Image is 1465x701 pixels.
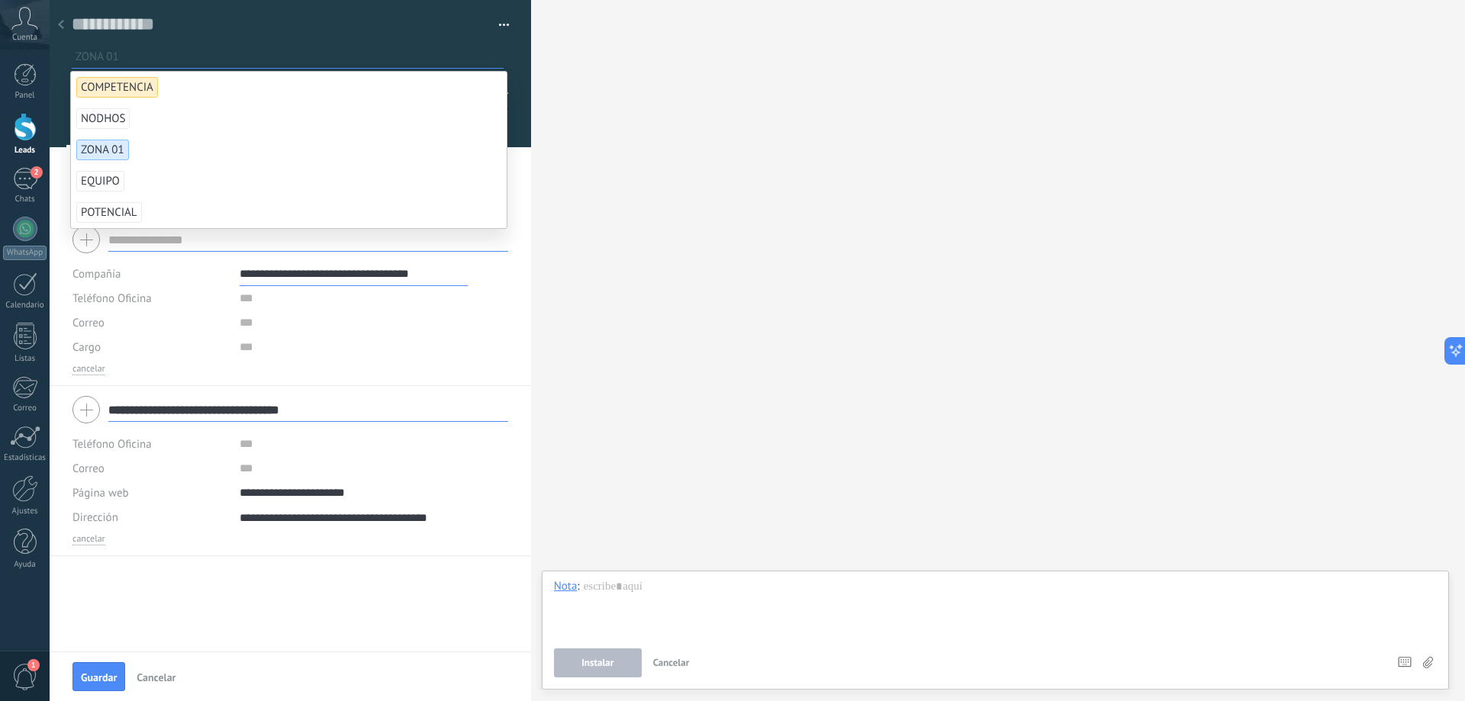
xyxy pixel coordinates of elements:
[72,505,228,529] div: Dirección
[554,648,642,677] button: Instalar
[76,77,158,98] span: COMPETENCIA
[81,672,117,683] span: Guardar
[72,269,121,280] label: Compañía
[76,140,129,160] span: ZONA 01
[3,354,47,364] div: Listas
[72,512,118,523] span: Dirección
[72,286,152,310] button: Teléfono Oficina
[76,108,130,129] span: NODHOS
[3,91,47,101] div: Panel
[72,363,105,375] button: cancelar
[72,432,152,456] button: Teléfono Oficina
[72,487,129,499] span: Página web
[72,437,152,452] span: Teléfono Oficina
[72,533,105,545] button: cancelar
[76,202,142,223] span: POTENCIAL
[3,404,47,413] div: Correo
[3,453,47,463] div: Estadísticas
[72,291,152,306] span: Teléfono Oficina
[653,656,690,669] span: Cancelar
[3,506,47,516] div: Ajustes
[72,461,105,476] span: Correo
[3,560,47,570] div: Ayuda
[72,310,105,335] button: Correo
[72,662,125,691] button: Guardar
[130,664,182,689] button: Cancelar
[647,648,696,677] button: Cancelar
[3,246,47,260] div: WhatsApp
[3,301,47,310] div: Calendario
[3,146,47,156] div: Leads
[72,316,105,330] span: Correo
[577,579,579,594] span: :
[72,481,228,505] div: Página web
[31,166,43,178] span: 2
[12,33,37,43] span: Cuenta
[72,342,101,353] span: Cargo
[3,195,47,204] div: Chats
[72,456,105,481] button: Correo
[581,658,613,668] span: Instalar
[27,659,40,671] span: 1
[72,335,228,359] div: Cargo
[76,171,124,191] span: EQUIPO
[137,672,175,683] span: Cancelar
